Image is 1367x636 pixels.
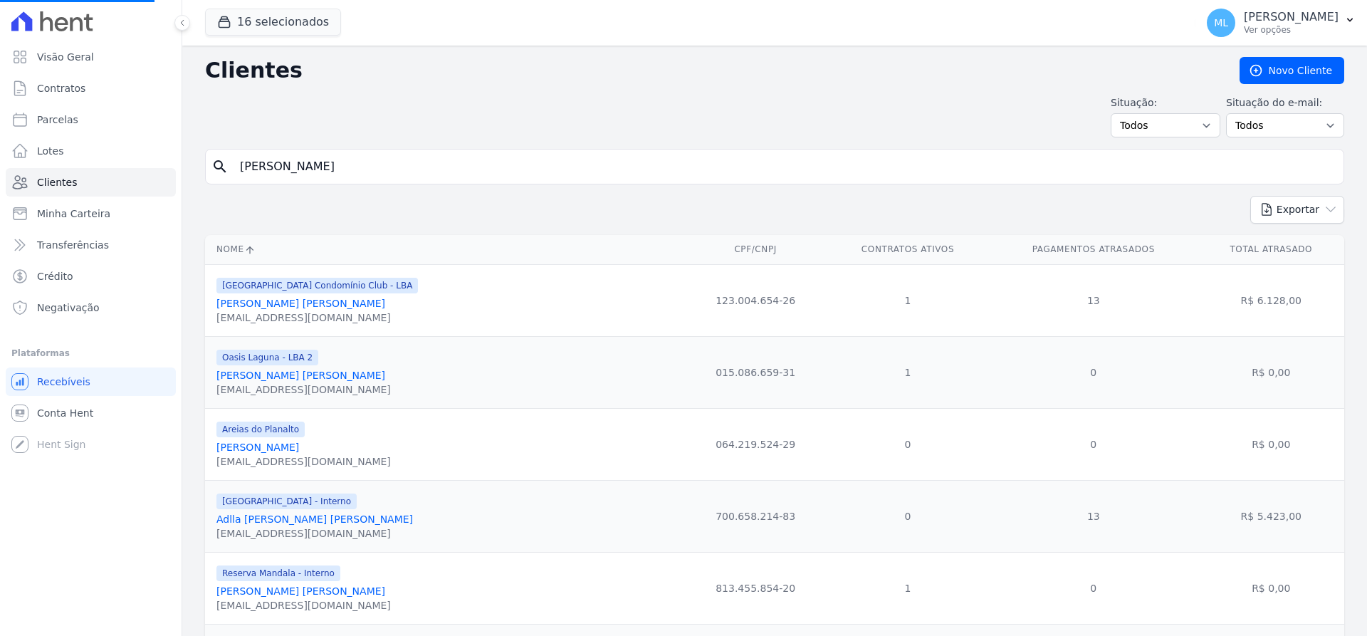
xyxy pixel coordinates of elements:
td: 0 [827,408,989,480]
span: ML [1214,18,1228,28]
span: Visão Geral [37,50,94,64]
a: Conta Hent [6,399,176,427]
a: Novo Cliente [1240,57,1344,84]
a: [PERSON_NAME] [PERSON_NAME] [216,585,385,597]
div: [EMAIL_ADDRESS][DOMAIN_NAME] [216,382,391,397]
a: [PERSON_NAME] [PERSON_NAME] [216,298,385,309]
h2: Clientes [205,58,1217,83]
td: 1 [827,336,989,408]
td: 123.004.654-26 [684,264,827,336]
label: Situação do e-mail: [1226,95,1344,110]
td: 0 [827,480,989,552]
td: R$ 0,00 [1198,408,1344,480]
td: 1 [827,264,989,336]
span: Reserva Mandala - Interno [216,565,340,581]
label: Situação: [1111,95,1220,110]
td: R$ 5.423,00 [1198,480,1344,552]
th: Total Atrasado [1198,235,1344,264]
a: [PERSON_NAME] [PERSON_NAME] [216,370,385,381]
p: Ver opções [1244,24,1339,36]
span: Crédito [37,269,73,283]
a: Negativação [6,293,176,322]
input: Buscar por nome, CPF ou e-mail [231,152,1338,181]
span: Parcelas [37,113,78,127]
td: R$ 0,00 [1198,336,1344,408]
a: Recebíveis [6,367,176,396]
td: R$ 0,00 [1198,552,1344,624]
td: 13 [989,264,1198,336]
span: Areias do Planalto [216,422,305,437]
td: R$ 6.128,00 [1198,264,1344,336]
span: [GEOGRAPHIC_DATA] Condomínio Club - LBA [216,278,418,293]
th: CPF/CNPJ [684,235,827,264]
span: Negativação [37,301,100,315]
th: Pagamentos Atrasados [989,235,1198,264]
span: Clientes [37,175,77,189]
div: [EMAIL_ADDRESS][DOMAIN_NAME] [216,598,391,612]
a: Lotes [6,137,176,165]
div: [EMAIL_ADDRESS][DOMAIN_NAME] [216,454,391,469]
td: 700.658.214-83 [684,480,827,552]
td: 13 [989,480,1198,552]
div: [EMAIL_ADDRESS][DOMAIN_NAME] [216,311,418,325]
a: [PERSON_NAME] [216,442,299,453]
button: ML [PERSON_NAME] Ver opções [1195,3,1367,43]
td: 0 [989,336,1198,408]
span: Recebíveis [37,375,90,389]
span: Oasis Laguna - LBA 2 [216,350,318,365]
a: Parcelas [6,105,176,134]
span: Transferências [37,238,109,252]
a: Visão Geral [6,43,176,71]
span: Contratos [37,81,85,95]
a: Crédito [6,262,176,291]
a: Adlla [PERSON_NAME] [PERSON_NAME] [216,514,413,525]
td: 064.219.524-29 [684,408,827,480]
a: Clientes [6,168,176,197]
button: Exportar [1250,196,1344,224]
td: 0 [989,408,1198,480]
span: Conta Hent [37,406,93,420]
span: [GEOGRAPHIC_DATA] - Interno [216,494,357,509]
div: Plataformas [11,345,170,362]
td: 813.455.854-20 [684,552,827,624]
a: Transferências [6,231,176,259]
button: 16 selecionados [205,9,341,36]
a: Minha Carteira [6,199,176,228]
div: [EMAIL_ADDRESS][DOMAIN_NAME] [216,526,413,541]
td: 1 [827,552,989,624]
th: Nome [205,235,684,264]
i: search [211,158,229,175]
td: 0 [989,552,1198,624]
td: 015.086.659-31 [684,336,827,408]
p: [PERSON_NAME] [1244,10,1339,24]
a: Contratos [6,74,176,103]
span: Lotes [37,144,64,158]
th: Contratos Ativos [827,235,989,264]
span: Minha Carteira [37,207,110,221]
